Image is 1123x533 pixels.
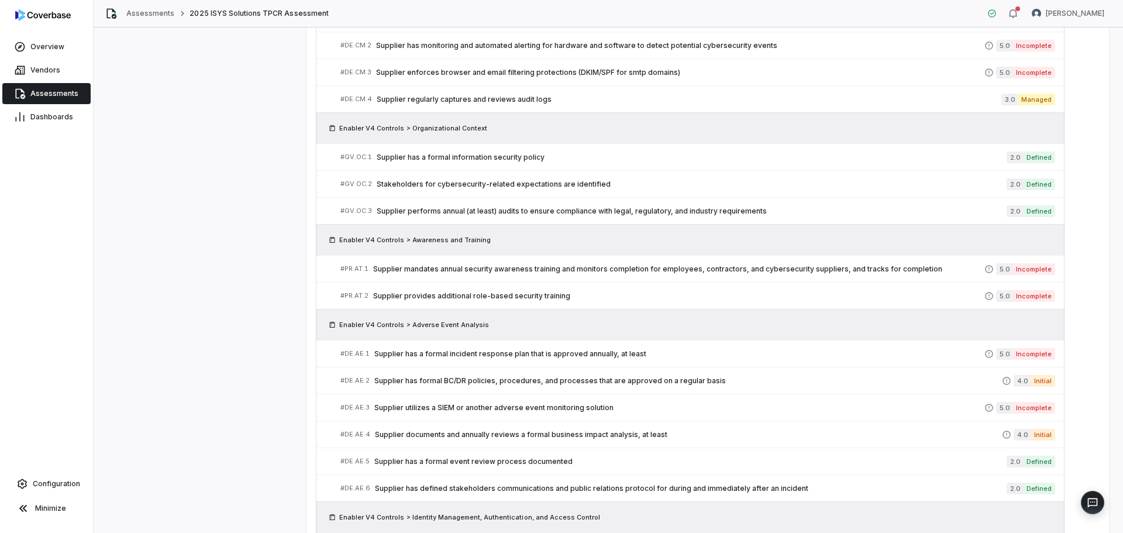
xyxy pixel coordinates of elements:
[1031,375,1055,387] span: Initial
[2,106,91,128] a: Dashboards
[1046,9,1104,18] span: [PERSON_NAME]
[1032,9,1041,18] img: Melanie Lorent avatar
[5,497,88,520] button: Minimize
[377,153,1007,162] span: Supplier has a formal information security policy
[1007,456,1023,467] span: 2.0
[339,235,491,245] span: Enabler V4 Controls > Awareness and Training
[340,153,372,161] span: # GV.OC.1
[340,264,368,273] span: # PR.AT.1
[190,9,328,18] span: 2025 ISYS Solutions TPCR Assessment
[1012,348,1055,360] span: Incomplete
[340,448,1055,474] a: #DE.AE.5Supplier has a formal event review process documented2.0Defined
[15,9,71,21] img: logo-D7KZi-bG.svg
[5,473,88,494] a: Configuration
[35,504,66,513] span: Minimize
[340,198,1055,224] a: #GV.OC.3Supplier performs annual (at least) audits to ensure compliance with legal, regulatory, a...
[1014,375,1031,387] span: 4.0
[1012,40,1055,51] span: Incomplete
[340,430,370,439] span: # DE.AE.4
[377,95,1001,104] span: Supplier regularly captures and reviews audit logs
[1023,456,1055,467] span: Defined
[30,112,73,122] span: Dashboards
[1012,402,1055,414] span: Incomplete
[1007,178,1023,190] span: 2.0
[1012,263,1055,275] span: Incomplete
[996,67,1012,78] span: 5.0
[340,367,1055,394] a: #DE.AE.2Supplier has formal BC/DR policies, procedures, and processes that are approved on a regu...
[996,40,1012,51] span: 5.0
[996,348,1012,360] span: 5.0
[377,207,1007,216] span: Supplier performs annual (at least) audits to ensure compliance with legal, regulatory, and indus...
[30,66,60,75] span: Vendors
[1031,429,1055,441] span: Initial
[340,32,1055,59] a: #DE.CM.2Supplier has monitoring and automated alerting for hardware and software to detect potent...
[376,41,984,50] span: Supplier has monitoring and automated alerting for hardware and software to detect potential cybe...
[1014,429,1031,441] span: 4.0
[340,283,1055,309] a: #PR.AT.2Supplier provides additional role-based security training5.0Incomplete
[2,83,91,104] a: Assessments
[126,9,174,18] a: Assessments
[340,256,1055,282] a: #PR.AT.1Supplier mandates annual security awareness training and monitors completion for employee...
[340,41,371,50] span: # DE.CM.2
[375,484,1007,493] span: Supplier has defined stakeholders communications and public relations protocol for during and imm...
[376,68,984,77] span: Supplier enforces browser and email filtering protections (DKIM/SPF for smtp domains)
[1001,94,1018,105] span: 3.0
[340,59,1055,85] a: #DE.CM.3Supplier enforces browser and email filtering protections (DKIM/SPF for smtp domains)5.0I...
[996,263,1012,275] span: 5.0
[340,207,372,215] span: # GV.OC.3
[30,42,64,51] span: Overview
[340,475,1055,501] a: #DE.AE.6Supplier has defined stakeholders communications and public relations protocol for during...
[340,349,370,358] span: # DE.AE.1
[30,89,78,98] span: Assessments
[996,290,1012,302] span: 5.0
[340,68,371,77] span: # DE.CM.3
[1023,205,1055,217] span: Defined
[340,457,370,466] span: # DE.AE.5
[340,180,372,188] span: # GV.OC.2
[339,123,487,133] span: Enabler V4 Controls > Organizational Context
[340,171,1055,197] a: #GV.OC.2Stakeholders for cybersecurity-related expectations are identified2.0Defined
[340,291,368,300] span: # PR.AT.2
[374,457,1007,466] span: Supplier has a formal event review process documented
[374,349,984,359] span: Supplier has a formal incident response plan that is approved annually, at least
[373,264,984,274] span: Supplier mandates annual security awareness training and monitors completion for employees, contr...
[374,376,1002,386] span: Supplier has formal BC/DR policies, procedures, and processes that are approved on a regular basis
[2,60,91,81] a: Vendors
[373,291,984,301] span: Supplier provides additional role-based security training
[1023,152,1055,163] span: Defined
[996,402,1012,414] span: 5.0
[375,430,1002,439] span: Supplier documents and annually reviews a formal business impact analysis, at least
[1025,5,1111,22] button: Melanie Lorent avatar[PERSON_NAME]
[340,86,1055,112] a: #DE.CM.4Supplier regularly captures and reviews audit logs3.0Managed
[1007,152,1023,163] span: 2.0
[1007,483,1023,494] span: 2.0
[374,403,984,412] span: Supplier utilizes a SIEM or another adverse event monitoring solution
[340,376,370,385] span: # DE.AE.2
[339,513,600,522] span: Enabler V4 Controls > Identity Management, Authentication, and Access Control
[1018,94,1055,105] span: Managed
[340,394,1055,421] a: #DE.AE.3Supplier utilizes a SIEM or another adverse event monitoring solution5.0Incomplete
[1007,205,1023,217] span: 2.0
[377,180,1007,189] span: Stakeholders for cybersecurity-related expectations are identified
[340,484,370,493] span: # DE.AE.6
[1023,178,1055,190] span: Defined
[339,320,489,329] span: Enabler V4 Controls > Adverse Event Analysis
[340,144,1055,170] a: #GV.OC.1Supplier has a formal information security policy2.0Defined
[1012,67,1055,78] span: Incomplete
[1012,290,1055,302] span: Incomplete
[1023,483,1055,494] span: Defined
[340,341,1055,367] a: #DE.AE.1Supplier has a formal incident response plan that is approved annually, at least5.0Incomp...
[340,403,370,412] span: # DE.AE.3
[340,421,1055,448] a: #DE.AE.4Supplier documents and annually reviews a formal business impact analysis, at least4.0Ini...
[340,95,372,104] span: # DE.CM.4
[2,36,91,57] a: Overview
[33,479,80,489] span: Configuration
